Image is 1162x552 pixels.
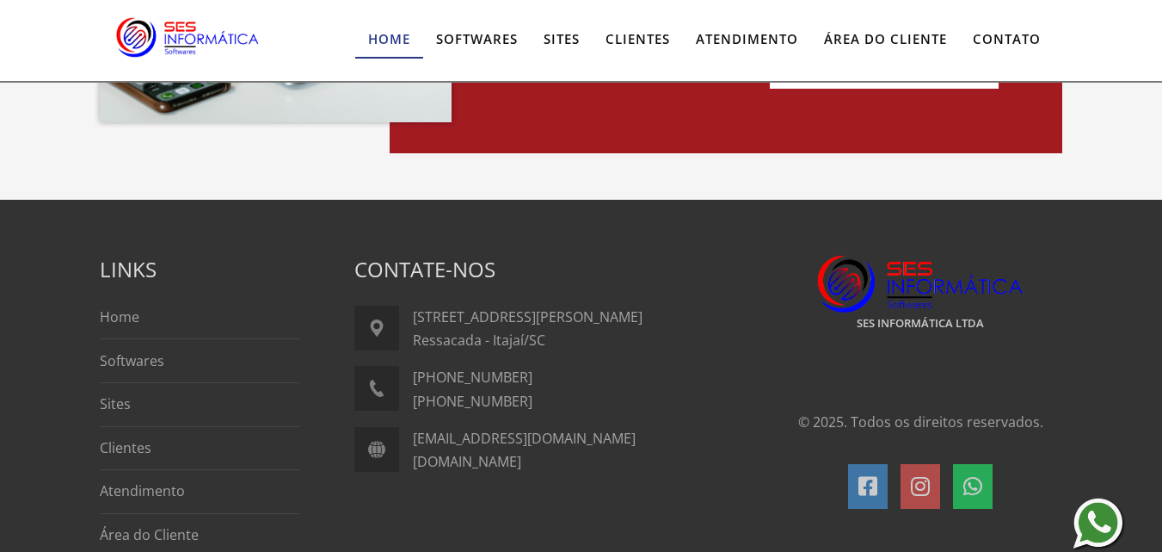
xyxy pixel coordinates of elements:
a: Sites [531,22,593,57]
p: © 2025. Todos os direitos reservados. [778,411,1063,434]
p: [STREET_ADDRESS][PERSON_NAME] Ressacada - Itajaí/SC [413,306,723,352]
div: SES INFORMÁTICA LTDA [778,318,1063,329]
a: Softwares [100,351,164,370]
a: Sites [100,394,131,413]
a: Home [100,307,139,326]
a: Clientes [593,22,683,57]
a: Atendimento [683,22,811,57]
a: Área do Cliente [811,22,960,57]
a: Área do Cliente [100,525,199,544]
a: [EMAIL_ADDRESS][DOMAIN_NAME] [413,429,636,448]
a: [DOMAIN_NAME] [413,452,521,471]
a: Home [355,22,423,59]
a: Contato [960,22,1054,57]
h2: Links [100,255,299,284]
a: Softwares [423,22,531,57]
a: [PHONE_NUMBER] [413,392,532,411]
a: Atendimento [100,481,185,500]
h2: Contate-nos [354,255,723,284]
a: Clientes [100,438,151,457]
a: [PHONE_NUMBER] [413,368,532,387]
